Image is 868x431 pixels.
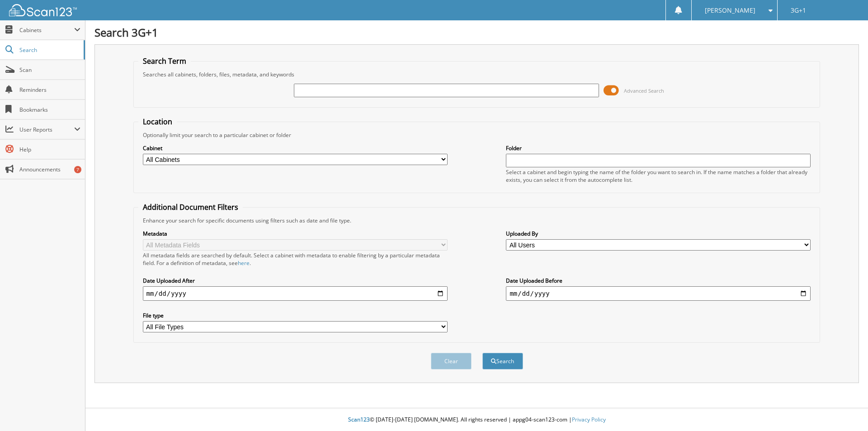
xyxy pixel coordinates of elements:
span: Scan [19,66,80,74]
span: Bookmarks [19,106,80,114]
span: Search [19,46,79,54]
label: Cabinet [143,144,448,152]
span: Scan123 [348,416,370,423]
button: Clear [431,353,472,369]
div: 7 [74,166,81,173]
span: 3G+1 [791,8,806,13]
label: File type [143,312,448,319]
span: Help [19,146,80,153]
button: Search [482,353,523,369]
input: start [143,286,448,301]
label: Date Uploaded After [143,277,448,284]
img: scan123-logo-white.svg [9,4,77,16]
a: here [238,259,250,267]
span: Cabinets [19,26,74,34]
span: Announcements [19,166,80,173]
legend: Additional Document Filters [138,202,243,212]
h1: Search 3G+1 [94,25,859,40]
span: Advanced Search [624,87,664,94]
span: Reminders [19,86,80,94]
input: end [506,286,811,301]
label: Folder [506,144,811,152]
label: Metadata [143,230,448,237]
div: Optionally limit your search to a particular cabinet or folder [138,131,816,139]
div: Select a cabinet and begin typing the name of the folder you want to search in. If the name match... [506,168,811,184]
div: Searches all cabinets, folders, files, metadata, and keywords [138,71,816,78]
div: Enhance your search for specific documents using filters such as date and file type. [138,217,816,224]
label: Uploaded By [506,230,811,237]
div: © [DATE]-[DATE] [DOMAIN_NAME]. All rights reserved | appg04-scan123-com | [85,409,868,431]
a: Privacy Policy [572,416,606,423]
span: User Reports [19,126,74,133]
div: All metadata fields are searched by default. Select a cabinet with metadata to enable filtering b... [143,251,448,267]
span: [PERSON_NAME] [705,8,755,13]
legend: Search Term [138,56,191,66]
label: Date Uploaded Before [506,277,811,284]
legend: Location [138,117,177,127]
